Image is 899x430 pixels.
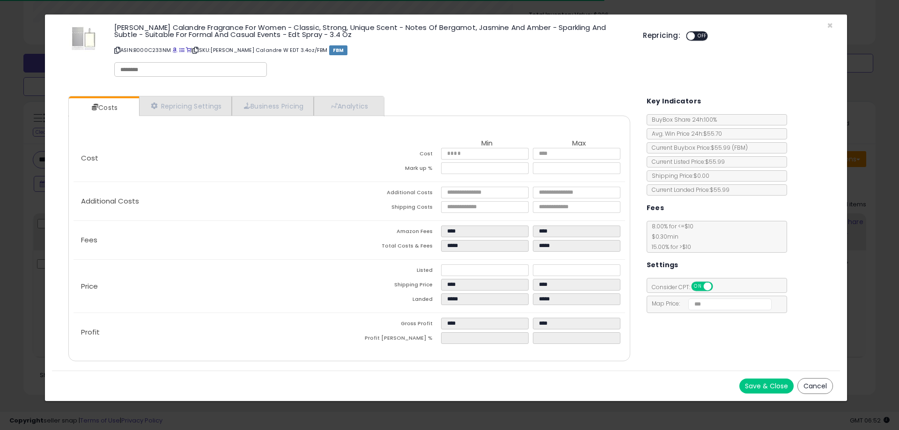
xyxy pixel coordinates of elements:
[647,299,772,307] span: Map Price:
[349,332,441,347] td: Profit [PERSON_NAME] %
[533,139,625,148] th: Max
[647,95,701,107] h5: Key Indicators
[647,116,717,124] span: BuyBox Share 24h: 100%
[74,283,349,290] p: Price
[695,32,710,40] span: OFF
[179,46,184,54] a: All offer listings
[314,96,383,116] a: Analytics
[69,24,97,52] img: 41AwKxXLv1L._SL60_.jpg
[232,96,314,116] a: Business Pricing
[647,283,725,291] span: Consider CPT:
[349,264,441,279] td: Listed
[172,46,177,54] a: BuyBox page
[329,45,348,55] span: FBM
[647,130,722,138] span: Avg. Win Price 24h: $55.70
[647,259,678,271] h5: Settings
[647,233,678,241] span: $0.30 min
[643,32,680,39] h5: Repricing:
[74,197,349,205] p: Additional Costs
[349,201,441,216] td: Shipping Costs
[186,46,191,54] a: Your listing only
[349,187,441,201] td: Additional Costs
[139,96,232,116] a: Repricing Settings
[349,318,441,332] td: Gross Profit
[114,43,629,58] p: ASIN: B000C233NM | SKU: [PERSON_NAME] Calandre W EDT 3.4oz/FBM
[349,279,441,293] td: Shipping Price
[739,379,794,394] button: Save & Close
[711,144,748,152] span: $55.99
[647,222,693,251] span: 8.00 % for <= $10
[647,243,691,251] span: 15.00 % for > $10
[647,172,709,180] span: Shipping Price: $0.00
[349,148,441,162] td: Cost
[732,144,748,152] span: ( FBM )
[74,328,349,336] p: Profit
[711,283,726,291] span: OFF
[647,202,664,214] h5: Fees
[647,186,730,194] span: Current Landed Price: $55.99
[69,98,138,117] a: Costs
[349,226,441,240] td: Amazon Fees
[74,154,349,162] p: Cost
[797,378,833,394] button: Cancel
[647,144,748,152] span: Current Buybox Price:
[349,240,441,255] td: Total Costs & Fees
[647,158,725,166] span: Current Listed Price: $55.99
[692,283,704,291] span: ON
[827,19,833,32] span: ×
[114,24,629,38] h3: [PERSON_NAME] Calandre Fragrance For Women - Classic, Strong, Unique Scent - Notes Of Bergamot, J...
[349,293,441,308] td: Landed
[441,139,533,148] th: Min
[349,162,441,177] td: Mark up %
[74,236,349,244] p: Fees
